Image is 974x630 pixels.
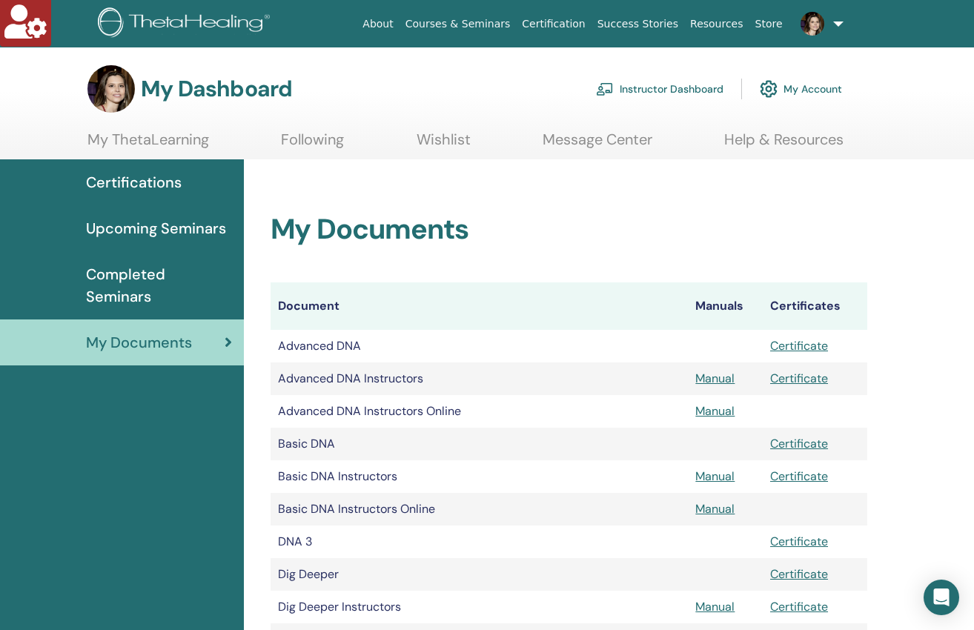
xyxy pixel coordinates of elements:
[271,591,689,623] td: Dig Deeper Instructors
[592,10,684,38] a: Success Stories
[770,468,828,484] a: Certificate
[271,395,689,428] td: Advanced DNA Instructors Online
[271,362,689,395] td: Advanced DNA Instructors
[543,130,652,159] a: Message Center
[749,10,789,38] a: Store
[87,130,209,159] a: My ThetaLearning
[357,10,399,38] a: About
[688,282,763,330] th: Manuals
[271,213,868,247] h2: My Documents
[271,330,689,362] td: Advanced DNA
[86,331,192,354] span: My Documents
[417,130,471,159] a: Wishlist
[770,338,828,354] a: Certificate
[770,566,828,582] a: Certificate
[271,493,689,525] td: Basic DNA Instructors Online
[695,403,735,419] a: Manual
[86,217,226,239] span: Upcoming Seminars
[801,12,824,36] img: default.jpg
[760,76,778,102] img: cog.svg
[770,534,828,549] a: Certificate
[400,10,517,38] a: Courses & Seminars
[760,73,842,105] a: My Account
[86,263,232,308] span: Completed Seminars
[271,460,689,493] td: Basic DNA Instructors
[770,436,828,451] a: Certificate
[924,580,959,615] div: Open Intercom Messenger
[141,76,292,102] h3: My Dashboard
[596,82,614,96] img: chalkboard-teacher.svg
[695,371,735,386] a: Manual
[271,282,689,330] th: Document
[271,558,689,591] td: Dig Deeper
[763,282,867,330] th: Certificates
[695,599,735,614] a: Manual
[281,130,344,159] a: Following
[695,501,735,517] a: Manual
[770,371,828,386] a: Certificate
[86,171,182,193] span: Certifications
[684,10,749,38] a: Resources
[770,599,828,614] a: Certificate
[724,130,844,159] a: Help & Resources
[271,525,689,558] td: DNA 3
[98,7,275,41] img: logo.png
[271,428,689,460] td: Basic DNA
[87,65,135,113] img: default.jpg
[695,468,735,484] a: Manual
[596,73,723,105] a: Instructor Dashboard
[516,10,591,38] a: Certification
